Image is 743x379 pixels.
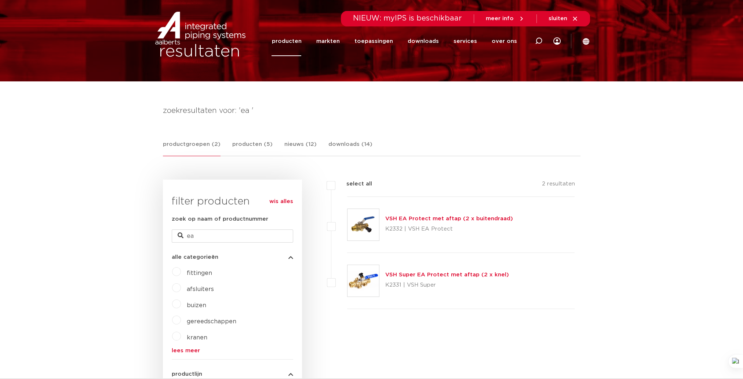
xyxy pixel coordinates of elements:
[486,15,525,22] a: meer info
[272,26,517,56] nav: Menu
[172,371,293,377] button: productlijn
[172,254,293,260] button: alle categorieën
[491,26,517,56] a: over ons
[187,335,207,341] a: kranen
[163,140,221,156] a: productgroepen (2)
[328,140,372,156] a: downloads (14)
[549,15,578,22] a: sluiten
[187,302,206,308] a: buizen
[385,279,509,291] p: K2331 | VSH Super
[347,209,379,240] img: Thumbnail for VSH EA Protect met aftap (2 x buitendraad)
[232,140,273,156] a: producten (5)
[407,26,438,56] a: downloads
[453,26,477,56] a: services
[347,265,379,297] img: Thumbnail for VSH Super EA Protect met aftap (2 x knel)
[549,16,567,21] span: sluiten
[272,26,301,56] a: producten
[172,229,293,243] input: zoeken
[172,371,202,377] span: productlijn
[385,216,513,221] a: VSH EA Protect met aftap (2 x buitendraad)
[172,254,218,260] span: alle categorieën
[553,26,561,56] div: my IPS
[187,270,212,276] a: fittingen
[542,180,575,191] p: 2 resultaten
[163,105,580,117] h4: zoekresultaten voor: 'ea '
[353,15,462,22] span: NIEUW: myIPS is beschikbaar
[486,16,514,21] span: meer info
[284,140,317,156] a: nieuws (12)
[172,194,293,209] h3: filter producten
[385,272,509,277] a: VSH Super EA Protect met aftap (2 x knel)
[354,26,393,56] a: toepassingen
[316,26,339,56] a: markten
[172,215,268,224] label: zoek op naam of productnummer
[335,180,372,188] label: select all
[187,319,236,324] a: gereedschappen
[172,348,293,353] a: lees meer
[269,197,293,206] a: wis alles
[385,223,513,235] p: K2332 | VSH EA Protect
[187,286,214,292] a: afsluiters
